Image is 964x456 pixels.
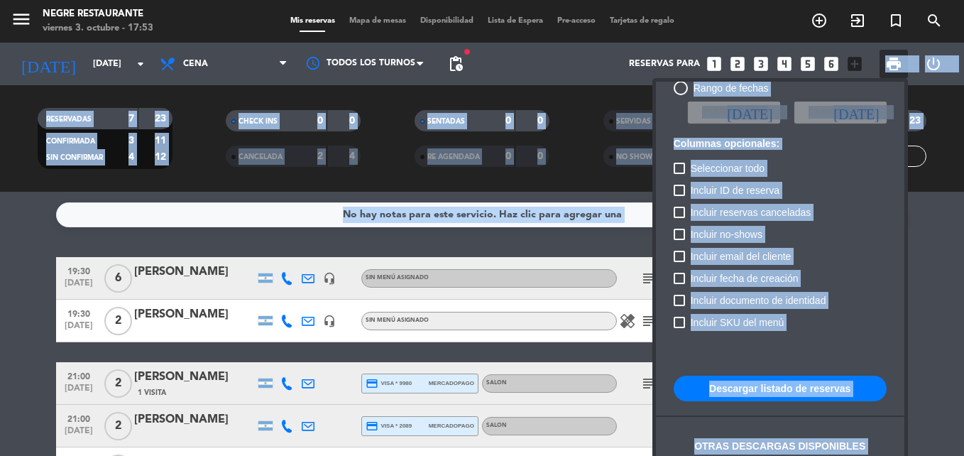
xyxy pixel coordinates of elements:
[674,138,887,150] h6: Columnas opcionales:
[727,105,772,119] i: [DATE]
[691,270,799,287] span: Incluir fecha de creación
[691,292,826,309] span: Incluir documento de identidad
[691,204,811,221] span: Incluir reservas canceladas
[691,160,765,177] span: Seleccionar todo
[688,80,769,97] div: Rango de fechas
[691,182,779,199] span: Incluir ID de reserva
[674,376,887,401] button: Descargar listado de reservas
[702,106,766,119] span: [PERSON_NAME]
[833,105,879,119] i: [DATE]
[809,106,872,119] span: [PERSON_NAME]
[885,55,902,72] span: print
[691,226,762,243] span: Incluir no-shows
[691,314,784,331] span: Incluir SKU del menú
[691,248,792,265] span: Incluir email del cliente
[694,438,865,455] div: Otras descargas disponibles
